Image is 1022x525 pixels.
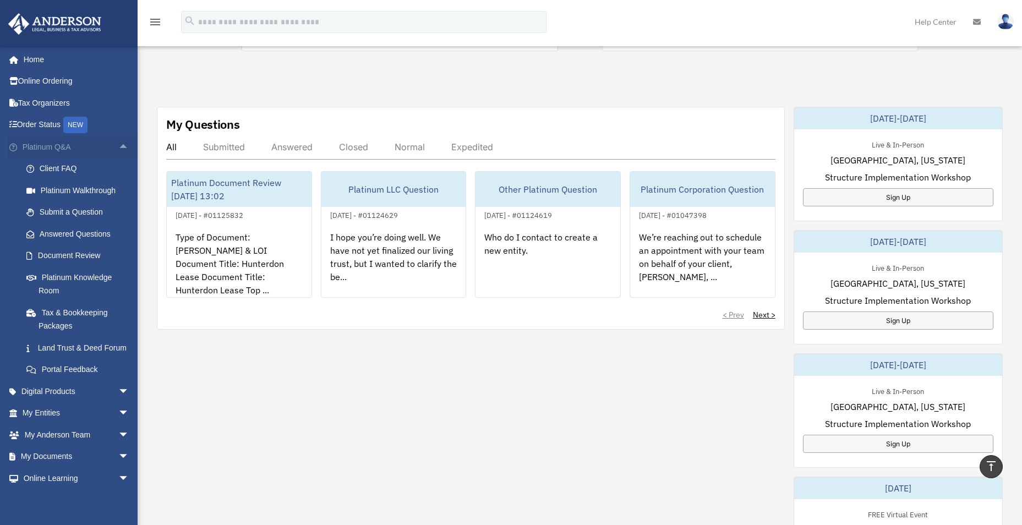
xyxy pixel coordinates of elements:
a: vertical_align_top [980,455,1003,478]
a: My Anderson Teamarrow_drop_down [8,424,146,446]
a: Tax Organizers [8,92,146,114]
div: [DATE]-[DATE] [794,107,1002,129]
a: Portal Feedback [15,359,146,381]
a: Digital Productsarrow_drop_down [8,380,146,402]
div: FREE Virtual Event [859,508,937,519]
div: [DATE] - #01047398 [630,209,715,220]
div: Type of Document: [PERSON_NAME] & LOI Document Title: Hunterdon Lease Document Title: Hunterdon L... [167,222,311,308]
div: Submitted [203,141,245,152]
a: Platinum Walkthrough [15,179,146,201]
a: Platinum LLC Question[DATE] - #01124629I hope you’re doing well. We have not yet finalized our li... [321,171,467,298]
span: arrow_drop_down [118,424,140,446]
span: [GEOGRAPHIC_DATA], [US_STATE] [830,400,965,413]
a: Online Ordering [8,70,146,92]
span: [GEOGRAPHIC_DATA], [US_STATE] [830,154,965,167]
span: Structure Implementation Workshop [825,171,971,184]
div: NEW [63,117,88,133]
span: arrow_drop_down [118,467,140,490]
a: Next > [753,309,775,320]
a: Platinum Q&Aarrow_drop_up [8,136,146,158]
a: Client FAQ [15,158,146,180]
span: arrow_drop_down [118,402,140,425]
span: Structure Implementation Workshop [825,417,971,430]
span: Structure Implementation Workshop [825,294,971,307]
a: Tax & Bookkeeping Packages [15,302,146,337]
a: Online Learningarrow_drop_down [8,467,146,489]
div: Answered [271,141,313,152]
div: Platinum Corporation Question [630,172,775,207]
span: arrow_drop_down [118,380,140,403]
span: arrow_drop_up [118,136,140,158]
div: Live & In-Person [863,138,933,150]
div: [DATE]-[DATE] [794,354,1002,376]
div: [DATE] [794,477,1002,499]
div: Expedited [451,141,493,152]
a: Land Trust & Deed Forum [15,337,146,359]
div: Closed [339,141,368,152]
a: Sign Up [803,435,993,453]
div: Live & In-Person [863,385,933,396]
div: Platinum Document Review [DATE] 13:02 [167,172,311,207]
a: My Entitiesarrow_drop_down [8,402,146,424]
a: Order StatusNEW [8,114,146,136]
div: We’re reaching out to schedule an appointment with your team on behalf of your client, [PERSON_NA... [630,222,775,308]
div: [DATE]-[DATE] [794,231,1002,253]
div: Live & In-Person [863,261,933,273]
img: User Pic [997,14,1014,30]
a: Submit a Question [15,201,146,223]
a: Sign Up [803,311,993,330]
a: Answered Questions [15,223,146,245]
div: All [166,141,177,152]
a: Platinum Document Review [DATE] 13:02[DATE] - #01125832Type of Document: [PERSON_NAME] & LOI Docu... [166,171,312,298]
div: [DATE] - #01125832 [167,209,252,220]
div: Who do I contact to create a new entity. [476,222,620,308]
a: menu [149,19,162,29]
div: Normal [395,141,425,152]
i: vertical_align_top [985,460,998,473]
a: Platinum Corporation Question[DATE] - #01047398We’re reaching out to schedule an appointment with... [630,171,775,298]
i: search [184,15,196,27]
img: Anderson Advisors Platinum Portal [5,13,105,35]
div: [DATE] - #01124619 [476,209,561,220]
div: Other Platinum Question [476,172,620,207]
a: Platinum Knowledge Room [15,266,146,302]
i: menu [149,15,162,29]
span: [GEOGRAPHIC_DATA], [US_STATE] [830,277,965,290]
a: My Documentsarrow_drop_down [8,446,146,468]
div: Platinum LLC Question [321,172,466,207]
a: Document Review [15,245,146,267]
a: Home [8,48,140,70]
a: Other Platinum Question[DATE] - #01124619Who do I contact to create a new entity. [475,171,621,298]
div: [DATE] - #01124629 [321,209,407,220]
div: My Questions [166,116,240,133]
span: arrow_drop_down [118,446,140,468]
div: I hope you’re doing well. We have not yet finalized our living trust, but I wanted to clarify the... [321,222,466,308]
a: Sign Up [803,188,993,206]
